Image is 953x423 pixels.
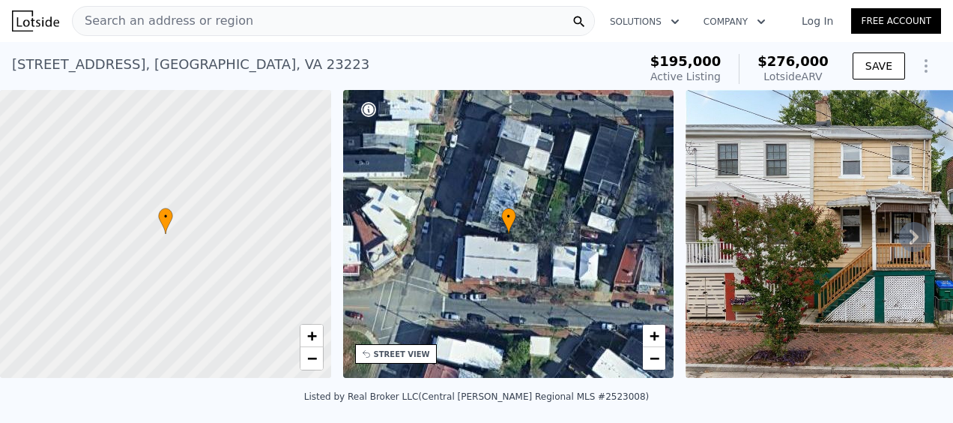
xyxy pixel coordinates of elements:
[374,349,430,360] div: STREET VIEW
[300,347,323,370] a: Zoom out
[12,54,369,75] div: [STREET_ADDRESS] , [GEOGRAPHIC_DATA] , VA 23223
[853,52,905,79] button: SAVE
[73,12,253,30] span: Search an address or region
[650,349,659,367] span: −
[911,51,941,81] button: Show Options
[643,347,665,370] a: Zoom out
[851,8,941,34] a: Free Account
[650,53,721,69] span: $195,000
[158,210,173,223] span: •
[692,8,778,35] button: Company
[304,391,650,402] div: Listed by Real Broker LLC (Central [PERSON_NAME] Regional MLS #2523008)
[784,13,851,28] a: Log In
[300,325,323,347] a: Zoom in
[650,70,721,82] span: Active Listing
[12,10,59,31] img: Lotside
[757,53,829,69] span: $276,000
[501,210,516,223] span: •
[650,326,659,345] span: +
[306,349,316,367] span: −
[643,325,665,347] a: Zoom in
[501,208,516,234] div: •
[306,326,316,345] span: +
[757,69,829,84] div: Lotside ARV
[158,208,173,234] div: •
[598,8,692,35] button: Solutions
